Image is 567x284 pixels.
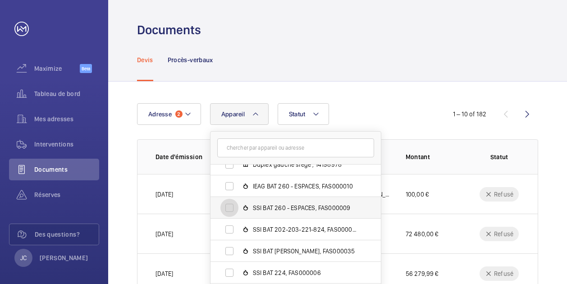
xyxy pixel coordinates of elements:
span: Interventions [34,140,99,149]
span: Documents [34,165,99,174]
button: Statut [278,103,329,125]
p: Montant [406,152,465,161]
span: Mes adresses [34,115,99,124]
span: Adresse [148,110,172,118]
p: [DATE] [155,190,173,199]
span: Des questions? [35,230,99,239]
input: Chercher par appareil ou adresse [217,138,374,157]
p: Date d'émission [155,152,211,161]
p: 100,00 € [406,190,429,199]
p: Refusé [494,190,513,199]
p: Devis [137,55,153,64]
span: Duplex gauche siège , 14198978 [253,160,357,169]
span: SSI BAT 260 - ESPACES, FAS000009 [253,203,357,212]
span: Beta [80,64,92,73]
p: 56 279,99 € [406,269,439,278]
h1: Documents [137,22,201,38]
p: Refusé [494,229,513,238]
span: Maximize [34,64,80,73]
p: [PERSON_NAME] [40,253,88,262]
span: SSI BAT [PERSON_NAME], FAS000035 [253,247,357,256]
button: Appareil [210,103,269,125]
span: Appareil [221,110,245,118]
p: JC [20,253,27,262]
span: Statut [289,110,306,118]
p: Procès-verbaux [168,55,213,64]
span: Tableau de bord [34,89,99,98]
p: 72 480,00 € [406,229,439,238]
p: Statut [479,152,520,161]
span: 2 [175,110,183,118]
p: [DATE] [155,269,173,278]
div: 1 – 10 of 182 [453,110,486,119]
span: SSI BAT 202-203-221-824, FAS000004 [253,225,357,234]
span: Réserves [34,190,99,199]
span: SSI BAT 224, FAS000006 [253,268,357,277]
p: [DATE] [155,229,173,238]
button: Adresse2 [137,103,201,125]
p: Refusé [494,269,513,278]
span: IEAG BAT 260 - ESPACES, FAS000010 [253,182,357,191]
